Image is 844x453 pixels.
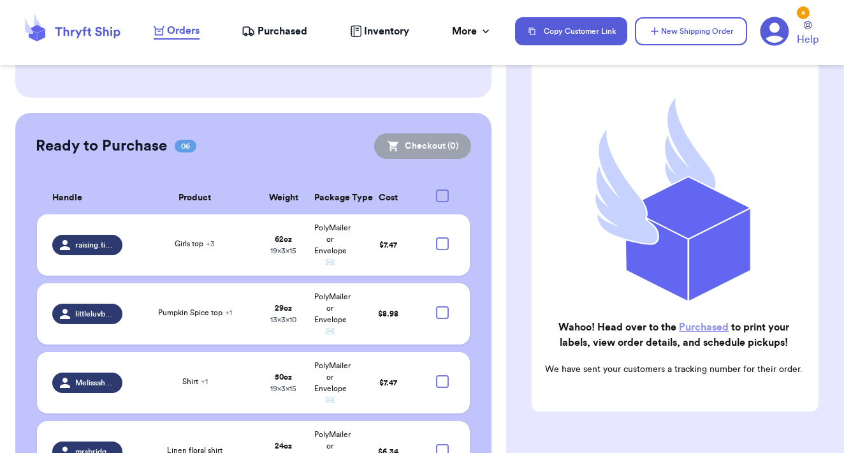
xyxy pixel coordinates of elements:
[314,362,351,404] span: PolyMailer or Envelope ✉️
[797,6,810,19] div: 4
[350,24,409,39] a: Inventory
[75,378,115,388] span: Melissahembree1
[154,23,200,40] a: Orders
[158,309,232,316] span: Pumpkin Spice top
[175,240,215,248] span: Girls top
[275,235,292,243] strong: 62 oz
[242,24,307,39] a: Purchased
[175,140,196,152] span: 06
[314,293,351,335] span: PolyMailer or Envelope ✉️
[270,247,296,255] span: 19 x 3 x 15
[797,21,819,47] a: Help
[374,133,471,159] button: Checkout (0)
[258,24,307,39] span: Purchased
[182,378,208,385] span: Shirt
[75,309,115,319] span: littleluvbug_478
[225,309,232,316] span: + 1
[378,310,398,318] span: $ 8.98
[679,322,729,332] a: Purchased
[130,182,260,214] th: Product
[275,304,292,312] strong: 29 oz
[760,17,789,46] a: 4
[260,182,307,214] th: Weight
[36,136,167,156] h2: Ready to Purchase
[52,191,82,205] span: Handle
[364,24,409,39] span: Inventory
[270,385,296,392] span: 19 x 3 x 15
[275,373,292,381] strong: 50 oz
[353,182,423,214] th: Cost
[515,17,627,45] button: Copy Customer Link
[379,241,397,249] span: $ 7.47
[167,23,200,38] span: Orders
[797,32,819,47] span: Help
[542,320,806,350] h2: Wahoo! Head over to the to print your labels, view order details, and schedule pickups!
[201,378,208,385] span: + 1
[452,24,492,39] div: More
[206,240,215,248] span: + 3
[270,316,296,323] span: 13 x 3 x 10
[542,363,806,376] p: We have sent your customers a tracking number for their order.
[307,182,353,214] th: Package Type
[75,240,115,250] span: raising.tiny.warriors
[635,17,747,45] button: New Shipping Order
[275,442,292,450] strong: 24 oz
[379,379,397,387] span: $ 7.47
[314,224,351,266] span: PolyMailer or Envelope ✉️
